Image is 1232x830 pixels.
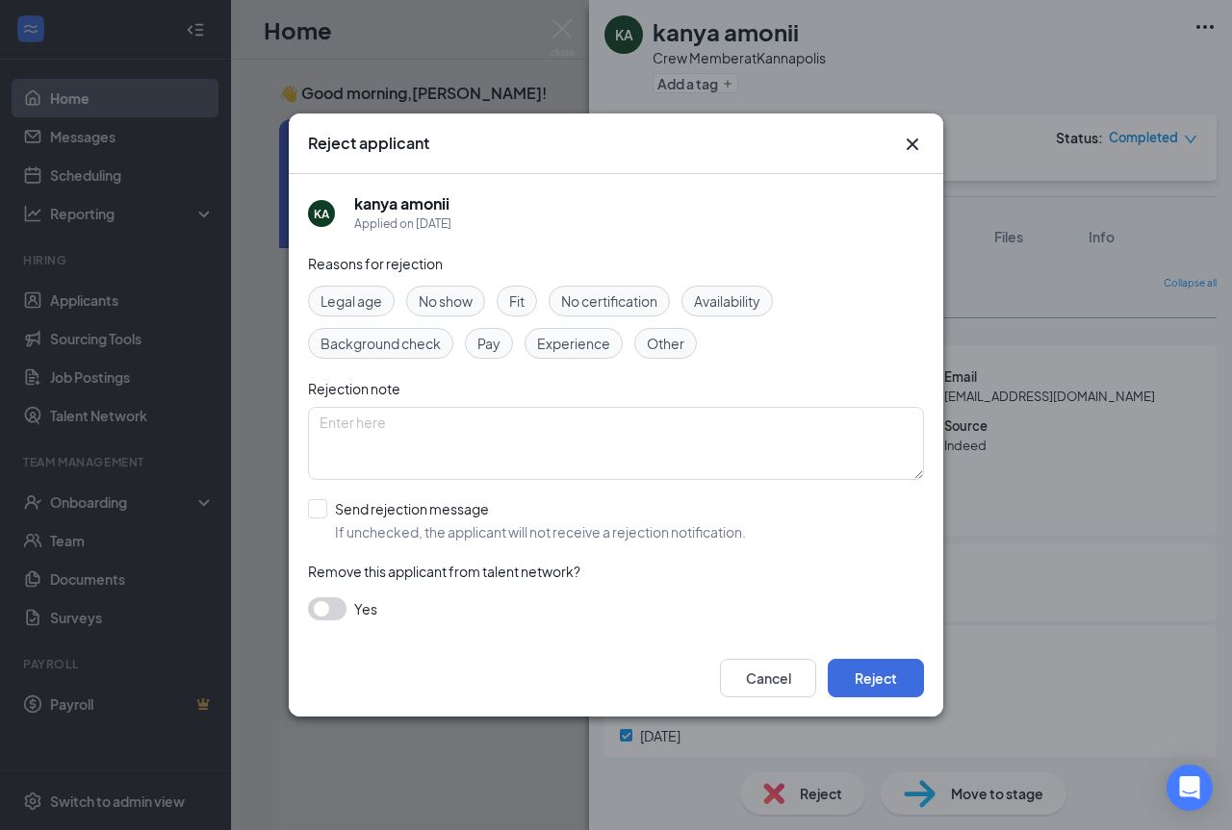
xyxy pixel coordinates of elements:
div: Applied on [DATE] [354,214,451,234]
svg: Cross [901,133,924,156]
span: No show [419,290,473,312]
span: No certification [561,290,657,312]
span: Remove this applicant from talent network? [308,563,580,580]
h3: Reject applicant [308,133,429,154]
button: Reject [828,659,924,697]
button: Cancel [720,659,816,697]
button: Close [901,133,924,156]
span: Fit [509,290,525,312]
span: Experience [537,333,610,354]
span: Reasons for rejection [308,255,443,272]
span: Yes [354,597,377,620]
div: Open Intercom Messenger [1167,765,1213,811]
h5: kanya amonii [354,193,449,214]
span: Pay [477,333,500,354]
span: Rejection note [308,380,400,397]
span: Background check [321,333,441,354]
span: Availability [694,290,760,312]
div: KA [314,206,329,222]
span: Other [647,333,684,354]
span: Legal age [321,290,382,312]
